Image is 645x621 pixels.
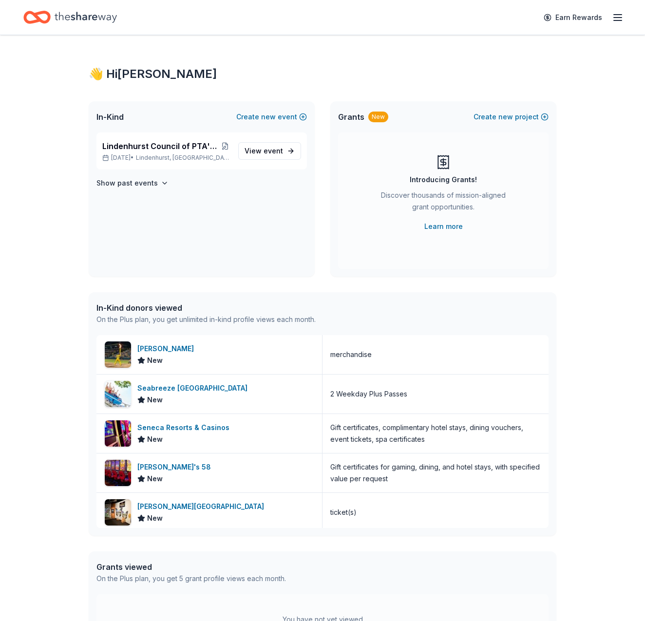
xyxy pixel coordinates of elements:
div: Seneca Resorts & Casinos [137,422,233,433]
div: [PERSON_NAME] [137,343,198,355]
img: Image for Savannah Bananas [105,341,131,368]
a: Learn more [424,221,463,232]
span: new [498,111,513,123]
div: In-Kind donors viewed [96,302,316,314]
div: On the Plus plan, you get unlimited in-kind profile views each month. [96,314,316,325]
img: Image for Jake's 58 [105,460,131,486]
div: 2 Weekday Plus Passes [330,388,407,400]
div: Discover thousands of mission-aligned grant opportunities. [377,189,510,217]
a: Earn Rewards [538,9,608,26]
button: Show past events [96,177,169,189]
span: New [147,473,163,485]
img: Image for Seabreeze Amusement Park [105,381,131,407]
span: New [147,394,163,406]
img: Image for Milton J. Rubenstein Museum of Science & Technology [105,499,131,526]
span: event [264,147,283,155]
a: View event [238,142,301,160]
div: merchandise [330,349,372,360]
button: Createnewevent [236,111,307,123]
span: New [147,355,163,366]
img: Image for Seneca Resorts & Casinos [105,420,131,447]
span: new [261,111,276,123]
div: Seabreeze [GEOGRAPHIC_DATA] [137,382,251,394]
a: Home [23,6,117,29]
div: Gift certificates, complimentary hotel stays, dining vouchers, event tickets, spa certificates [330,422,541,445]
h4: Show past events [96,177,158,189]
span: Lindenhurst, [GEOGRAPHIC_DATA] [136,154,230,162]
div: [PERSON_NAME][GEOGRAPHIC_DATA] [137,501,268,512]
div: Gift certificates for gaming, dining, and hotel stays, with specified value per request [330,461,541,485]
div: On the Plus plan, you get 5 grant profile views each month. [96,573,286,584]
div: Grants viewed [96,561,286,573]
div: New [368,112,388,122]
div: ticket(s) [330,507,357,518]
span: New [147,433,163,445]
div: Introducing Grants! [410,174,477,186]
span: Grants [338,111,364,123]
button: Createnewproject [474,111,549,123]
p: [DATE] • [102,154,230,162]
div: 👋 Hi [PERSON_NAME] [89,66,556,82]
div: [PERSON_NAME]'s 58 [137,461,215,473]
span: In-Kind [96,111,124,123]
span: New [147,512,163,524]
span: View [245,145,283,157]
span: Lindenhurst Council of PTA's "Bright Futures" Fundraiser [102,140,220,152]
